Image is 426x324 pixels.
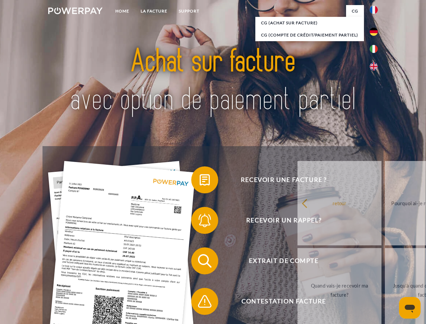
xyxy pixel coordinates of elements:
span: Recevoir une facture ? [201,166,366,193]
a: CG [346,5,364,17]
img: qb_search.svg [196,252,213,269]
img: title-powerpay_fr.svg [64,32,362,129]
img: it [370,45,378,53]
button: Extrait de compte [191,247,367,274]
img: fr [370,6,378,14]
a: LA FACTURE [135,5,173,17]
a: Support [173,5,205,17]
img: de [370,28,378,36]
img: qb_warning.svg [196,293,213,310]
img: qb_bill.svg [196,171,213,188]
button: Recevoir une facture ? [191,166,367,193]
span: Extrait de compte [201,247,366,274]
div: retour [302,198,377,208]
div: Quand vais-je recevoir ma facture? [302,281,377,299]
img: en [370,62,378,71]
img: logo-powerpay-white.svg [48,7,103,14]
span: Contestation Facture [201,288,366,315]
span: Recevoir un rappel? [201,207,366,234]
img: qb_bell.svg [196,212,213,229]
button: Contestation Facture [191,288,367,315]
a: Home [110,5,135,17]
a: CG (Compte de crédit/paiement partiel) [255,29,364,41]
iframe: Bouton de lancement de la fenêtre de messagerie [399,297,421,319]
button: Recevoir un rappel? [191,207,367,234]
a: CG (achat sur facture) [255,17,364,29]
